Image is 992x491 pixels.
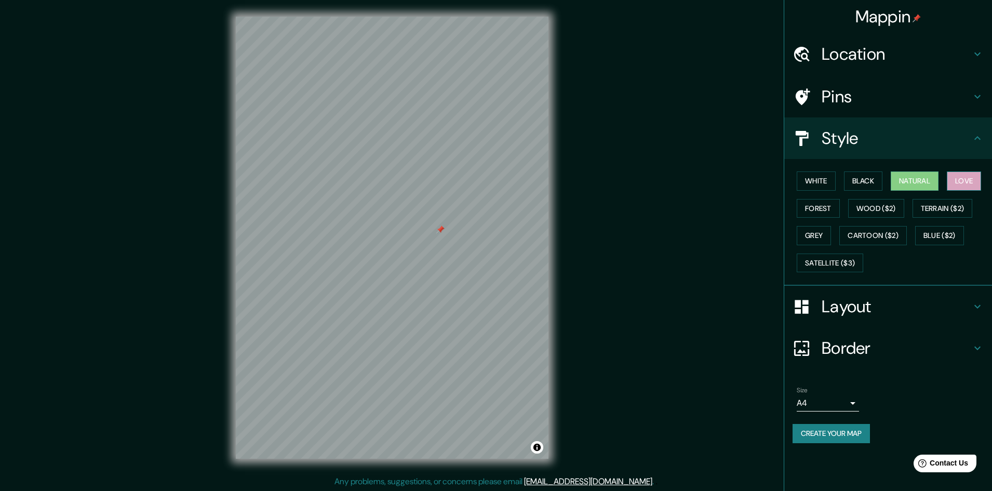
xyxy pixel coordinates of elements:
[797,386,808,395] label: Size
[797,254,863,273] button: Satellite ($3)
[655,475,658,488] div: .
[654,475,655,488] div: .
[236,17,548,459] canvas: Map
[855,6,921,27] h4: Mappin
[793,424,870,443] button: Create your map
[797,226,831,245] button: Grey
[524,476,652,487] a: [EMAIL_ADDRESS][DOMAIN_NAME]
[822,338,971,359] h4: Border
[797,395,859,412] div: A4
[913,14,921,22] img: pin-icon.png
[784,327,992,369] div: Border
[913,199,973,218] button: Terrain ($2)
[822,86,971,107] h4: Pins
[784,76,992,117] div: Pins
[822,44,971,64] h4: Location
[784,33,992,75] div: Location
[900,450,981,480] iframe: Help widget launcher
[797,199,840,218] button: Forest
[822,128,971,149] h4: Style
[891,171,939,191] button: Natural
[784,117,992,159] div: Style
[848,199,904,218] button: Wood ($2)
[797,171,836,191] button: White
[334,475,654,488] p: Any problems, suggestions, or concerns please email .
[915,226,964,245] button: Blue ($2)
[947,171,981,191] button: Love
[839,226,907,245] button: Cartoon ($2)
[844,171,883,191] button: Black
[531,441,543,454] button: Toggle attribution
[784,286,992,327] div: Layout
[822,296,971,317] h4: Layout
